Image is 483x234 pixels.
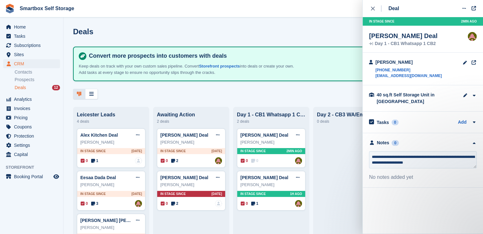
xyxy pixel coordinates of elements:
[3,122,60,131] a: menu
[80,149,106,153] span: In stage since
[14,104,52,113] span: Invoices
[91,201,98,206] span: 3
[3,113,60,122] a: menu
[241,201,248,206] span: 0
[211,149,222,153] span: [DATE]
[215,200,222,207] img: deal-assignee-blank
[388,5,399,12] div: Deal
[3,59,60,68] a: menu
[77,112,145,118] div: Leicester Leads
[6,164,63,171] span: Storefront
[215,157,222,164] a: Alex Selenitsas
[392,140,399,146] div: 0
[52,173,60,180] a: Preview store
[79,63,301,75] p: Keep deals on track with your own custom sales pipeline. Convert into deals or create your own. A...
[80,139,142,146] div: [PERSON_NAME]
[317,112,386,118] div: Day 2 - CB3 WA/Email 1
[80,182,142,188] div: [PERSON_NAME]
[15,85,26,91] span: Deals
[377,140,389,146] div: Notes
[3,172,60,181] a: menu
[157,112,225,118] div: Awaiting Action
[251,158,258,164] span: 0
[80,224,142,231] div: [PERSON_NAME]
[14,23,52,31] span: Home
[14,59,52,68] span: CRM
[91,158,98,164] span: 1
[369,42,438,46] div: Day 1 - CB1 Whatsapp 1 CB2
[369,174,413,180] span: No notes added yet
[377,92,440,105] div: 40 sq.ft Self Storage Unit in [GEOGRAPHIC_DATA]
[375,73,442,79] a: [EMAIL_ADDRESS][DOMAIN_NAME]
[160,192,186,196] span: In stage since
[14,95,52,104] span: Analytics
[14,50,52,59] span: Sites
[161,201,168,206] span: 0
[237,112,305,118] div: Day 1 - CB1 Whatsapp 1 CB2
[52,85,60,90] div: 12
[17,3,77,14] a: Smartbox Self Storage
[251,201,258,206] span: 1
[131,192,142,196] span: [DATE]
[240,149,266,153] span: In stage since
[80,175,116,180] a: Eesaa Dada Deal
[15,76,60,83] a: Prospects
[3,95,60,104] a: menu
[3,141,60,150] a: menu
[240,133,288,138] a: [PERSON_NAME] Deal
[135,157,142,164] img: deal-assignee-blank
[199,64,240,68] a: Storefront prospects
[290,192,302,196] span: 1H AGO
[295,157,302,164] a: Alex Selenitsas
[14,141,52,150] span: Settings
[135,200,142,207] img: Alex Selenitsas
[317,118,386,125] div: 0 deals
[14,172,52,181] span: Booking Portal
[157,118,225,125] div: 2 deals
[73,27,93,36] h1: Deals
[240,192,266,196] span: In stage since
[461,19,477,24] span: 2MIN AGO
[14,122,52,131] span: Coupons
[14,132,52,140] span: Protection
[160,175,208,180] a: [PERSON_NAME] Deal
[3,50,60,59] a: menu
[131,149,142,153] span: [DATE]
[458,119,466,126] a: Add
[15,84,60,91] a: Deals 12
[14,32,52,41] span: Tasks
[14,113,52,122] span: Pricing
[237,118,305,125] div: 2 deals
[160,182,222,188] div: [PERSON_NAME]
[240,139,302,146] div: [PERSON_NAME]
[369,32,438,40] div: [PERSON_NAME] Deal
[377,120,389,125] h2: Tasks
[286,149,302,153] span: 2MIN AGO
[15,77,34,83] span: Prospects
[375,59,442,66] div: [PERSON_NAME]
[240,175,288,180] a: [PERSON_NAME] Deal
[171,201,178,206] span: 2
[241,158,248,164] span: 0
[80,218,156,223] a: [PERSON_NAME] [PERSON_NAME]
[160,139,222,146] div: [PERSON_NAME]
[81,158,88,164] span: 0
[3,150,60,159] a: menu
[3,23,60,31] a: menu
[3,104,60,113] a: menu
[15,69,60,75] a: Contacts
[392,120,399,125] div: 0
[160,149,186,153] span: In stage since
[369,19,394,24] span: In stage since
[171,158,178,164] span: 2
[468,32,477,41] img: Alex Selenitsas
[3,41,60,50] a: menu
[295,200,302,207] img: Alex Selenitsas
[240,182,302,188] div: [PERSON_NAME]
[160,133,208,138] a: [PERSON_NAME] Deal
